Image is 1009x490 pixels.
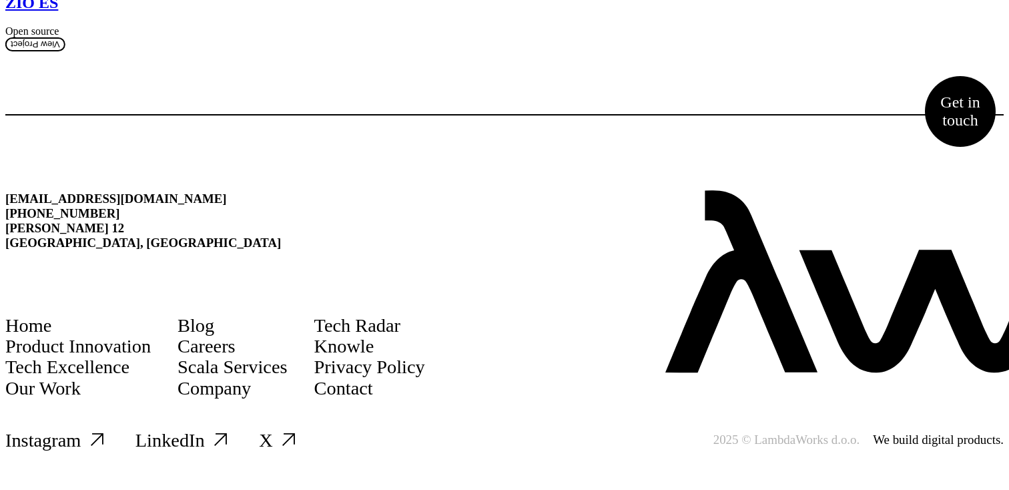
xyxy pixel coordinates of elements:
a: X [259,430,296,451]
a: Privacy Policy [314,356,425,377]
a: Contact [314,378,373,399]
button: View Project [5,37,65,51]
a: Tech Radar [314,315,400,336]
a: Careers [178,336,236,356]
a: Home [5,315,51,336]
a: Product Innovation [5,336,151,356]
a: Knowle [314,336,374,356]
a: Scala Services [178,356,288,377]
a: Blog [178,315,214,336]
a: Tech Excellence [5,356,129,377]
div: We build digital products. [873,433,1004,448]
span: 2025 © LambdaWorks d.o.o. [713,433,860,448]
div: Open source [5,25,1004,37]
a: Instagram [5,430,104,451]
span: View Project [11,39,60,49]
a: Our Work [5,378,81,399]
a: LinkedIn [135,430,228,451]
h3: [EMAIL_ADDRESS][DOMAIN_NAME] [PHONE_NUMBER] [PERSON_NAME] 12 [GEOGRAPHIC_DATA], [GEOGRAPHIC_DATA] [5,192,1004,250]
a: Company [178,378,251,399]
